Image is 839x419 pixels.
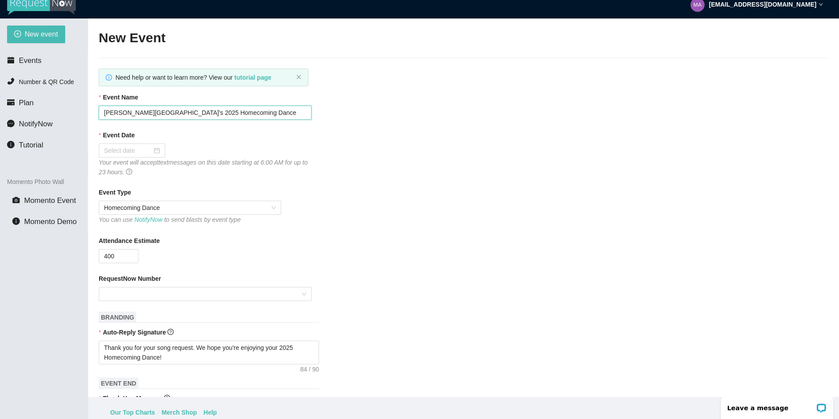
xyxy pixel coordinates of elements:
b: Attendance Estimate [99,236,160,246]
a: Merch Shop [162,408,197,417]
span: question-circle [126,169,132,175]
span: New event [25,29,58,40]
span: NotifyNow [19,120,52,128]
a: tutorial page [234,74,271,81]
iframe: LiveChat chat widget [715,391,839,419]
span: camera [12,196,20,204]
strong: [EMAIL_ADDRESS][DOMAIN_NAME] [709,1,817,8]
span: Tutorial [19,141,43,149]
span: info-circle [106,74,112,81]
span: Momento Demo [24,217,77,226]
span: Number & QR Code [19,78,74,85]
span: EVENT END [99,378,138,389]
span: plus-circle [14,30,21,39]
a: Help [204,408,217,417]
span: credit-card [7,99,15,106]
b: Thank-You Message [103,395,162,402]
a: NotifyNow [134,216,163,223]
i: Your event will accept text messages on this date starting at 6:00 AM for up to 23 hours. [99,159,308,176]
span: question-circle [164,395,170,401]
textarea: Thank you for your song request. We hope you're enjoying your 2025 Homecoming Dance! [99,341,319,364]
span: Momento Event [24,196,76,205]
b: Event Date [103,130,134,140]
span: Need help or want to learn more? View our [115,74,271,81]
button: close [296,74,301,80]
span: message [7,120,15,127]
div: You can use to send blasts by event type [99,215,281,224]
input: Select date [104,146,152,155]
span: question-circle [167,329,174,335]
b: Event Type [99,187,131,197]
b: Auto-Reply Signature [103,329,166,336]
button: plus-circleNew event [7,26,65,43]
h2: New Event [99,29,828,47]
span: info-circle [12,217,20,225]
span: Plan [19,99,34,107]
span: calendar [7,56,15,64]
span: BRANDING [99,312,136,323]
input: Janet's and Mark's Wedding [99,106,312,120]
b: RequestNow Number [99,274,161,283]
span: down [819,2,823,7]
span: Events [19,56,41,65]
span: info-circle [7,141,15,148]
span: Homecoming Dance [104,201,276,214]
span: phone [7,77,15,85]
b: Event Name [103,92,138,102]
a: Our Top Charts [110,408,155,417]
